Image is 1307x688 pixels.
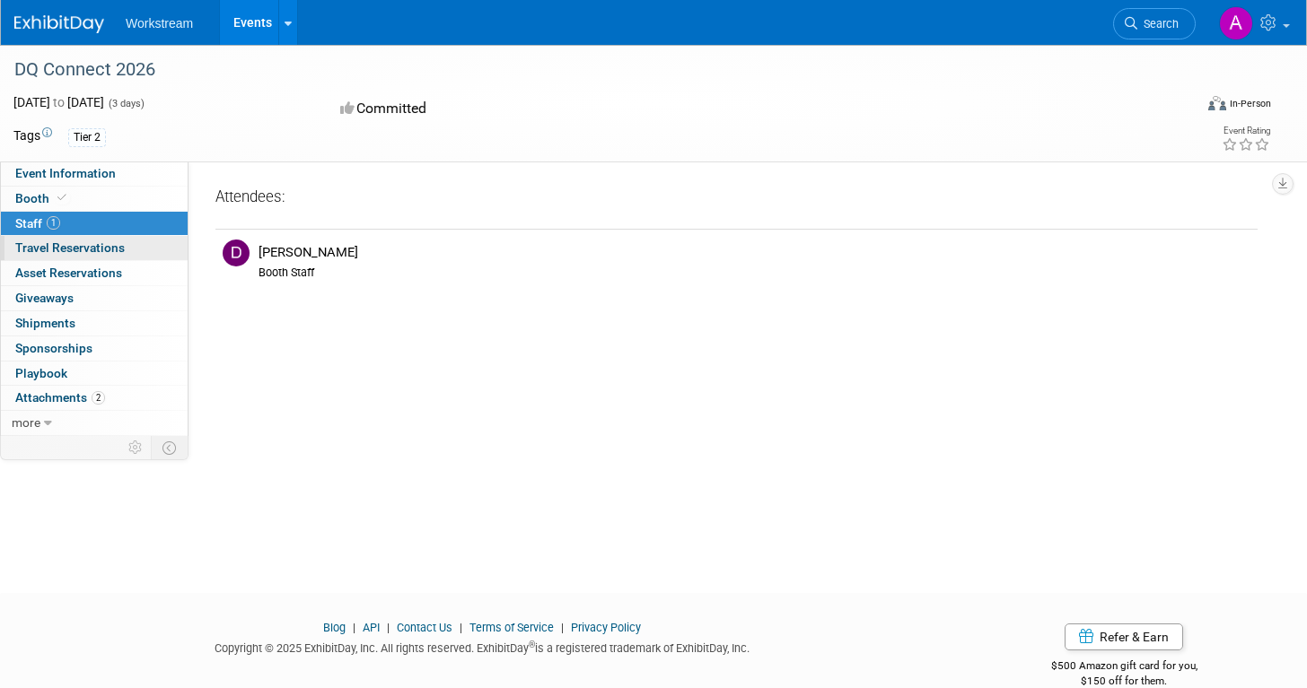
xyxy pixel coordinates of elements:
[259,266,1250,280] div: Booth Staff
[50,95,67,109] span: to
[15,390,105,405] span: Attachments
[397,621,452,634] a: Contact Us
[126,16,193,30] span: Workstream
[977,647,1271,688] div: $500 Amazon gift card for you,
[15,191,70,205] span: Booth
[1,361,188,386] a: Playbook
[12,415,40,430] span: more
[348,621,360,634] span: |
[557,621,568,634] span: |
[215,187,1258,210] div: Attendees:
[15,266,122,280] span: Asset Reservations
[1084,93,1272,120] div: Event Format
[223,239,250,266] img: D.jpg
[107,98,145,109] span: (3 days)
[529,640,535,649] sup: ®
[92,391,105,405] span: 2
[1,187,188,211] a: Booth
[15,216,60,231] span: Staff
[8,54,1164,86] div: DQ Connect 2026
[1,411,188,435] a: more
[1137,17,1179,30] span: Search
[455,621,467,634] span: |
[14,15,104,33] img: ExhibitDay
[120,436,152,459] td: Personalize Event Tab Strip
[1229,97,1271,110] div: In-Person
[68,128,106,147] div: Tier 2
[571,621,641,634] a: Privacy Policy
[1,286,188,310] a: Giveaways
[15,240,125,255] span: Travel Reservations
[13,126,52,147] td: Tags
[1,212,188,236] a: Staff1
[1065,623,1183,650] a: Refer & Earn
[13,636,950,657] div: Copyright © 2025 ExhibitDay, Inc. All rights reserved. ExhibitDay is a registered trademark of Ex...
[15,366,67,380] span: Playbook
[1222,126,1270,135] div: Event Rating
[1,236,188,260] a: Travel Reservations
[1208,96,1226,110] img: Format-Inperson.png
[152,436,189,459] td: Toggle Event Tabs
[15,291,74,305] span: Giveaways
[15,166,116,180] span: Event Information
[47,216,60,230] span: 1
[259,244,1250,261] div: [PERSON_NAME]
[1,161,188,186] a: Event Information
[1,311,188,335] a: Shipments
[15,316,75,330] span: Shipments
[323,621,346,634] a: Blog
[1,336,188,361] a: Sponsorships
[469,621,554,634] a: Terms of Service
[1219,6,1253,40] img: Annabelle Gu
[1,261,188,285] a: Asset Reservations
[335,93,736,125] div: Committed
[57,193,66,203] i: Booth reservation complete
[1,386,188,410] a: Attachments2
[363,621,380,634] a: API
[13,95,104,109] span: [DATE] [DATE]
[15,341,92,355] span: Sponsorships
[1113,8,1196,39] a: Search
[382,621,394,634] span: |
